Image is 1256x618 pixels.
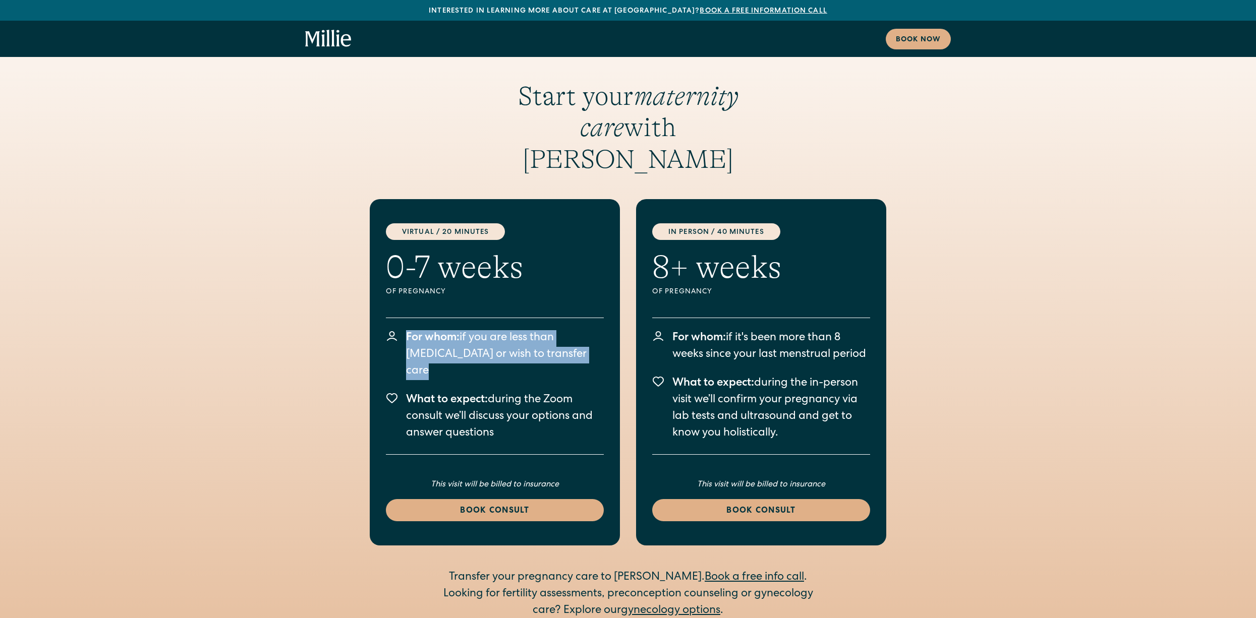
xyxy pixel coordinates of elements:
div: Transfer your pregnancy care to [PERSON_NAME]. . [434,570,822,586]
p: during the Zoom consult we’ll discuss your options and answer questions [406,392,604,442]
span: What to expect: [672,378,754,389]
em: This visit will be billed to insurance [697,481,825,489]
h2: 8+ weeks [652,248,781,287]
div: Of pregnancy [386,287,523,297]
em: This visit will be billed to insurance [431,481,559,489]
div: Book now [896,35,941,45]
div: Virtual / 20 Minutes [386,223,505,240]
a: Book a free info call [705,572,804,583]
h2: 0-7 weeks [386,248,523,287]
h3: Start your with [PERSON_NAME] [478,81,778,175]
div: Of pregnancy [652,287,781,297]
a: Book now [886,29,951,49]
span: What to expect: [406,395,488,406]
div: Book consult [398,505,592,517]
div: in person / 40 minutes [652,223,780,240]
a: Book a free information call [700,8,827,15]
a: gynecology options [621,605,720,616]
em: maternity care [580,81,738,143]
a: Book consult [386,499,604,521]
a: home [305,30,352,48]
p: if you are less than [MEDICAL_DATA] or wish to transfer care [406,330,604,380]
span: For whom: [406,333,460,344]
p: during the in-person visit we’ll confirm your pregnancy via lab tests and ultrasound and get to k... [672,376,870,442]
span: For whom: [672,333,726,344]
div: Book consult [664,505,858,517]
p: if it's been more than 8 weeks since your last menstrual period [672,330,870,363]
a: Book consult [652,499,870,521]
